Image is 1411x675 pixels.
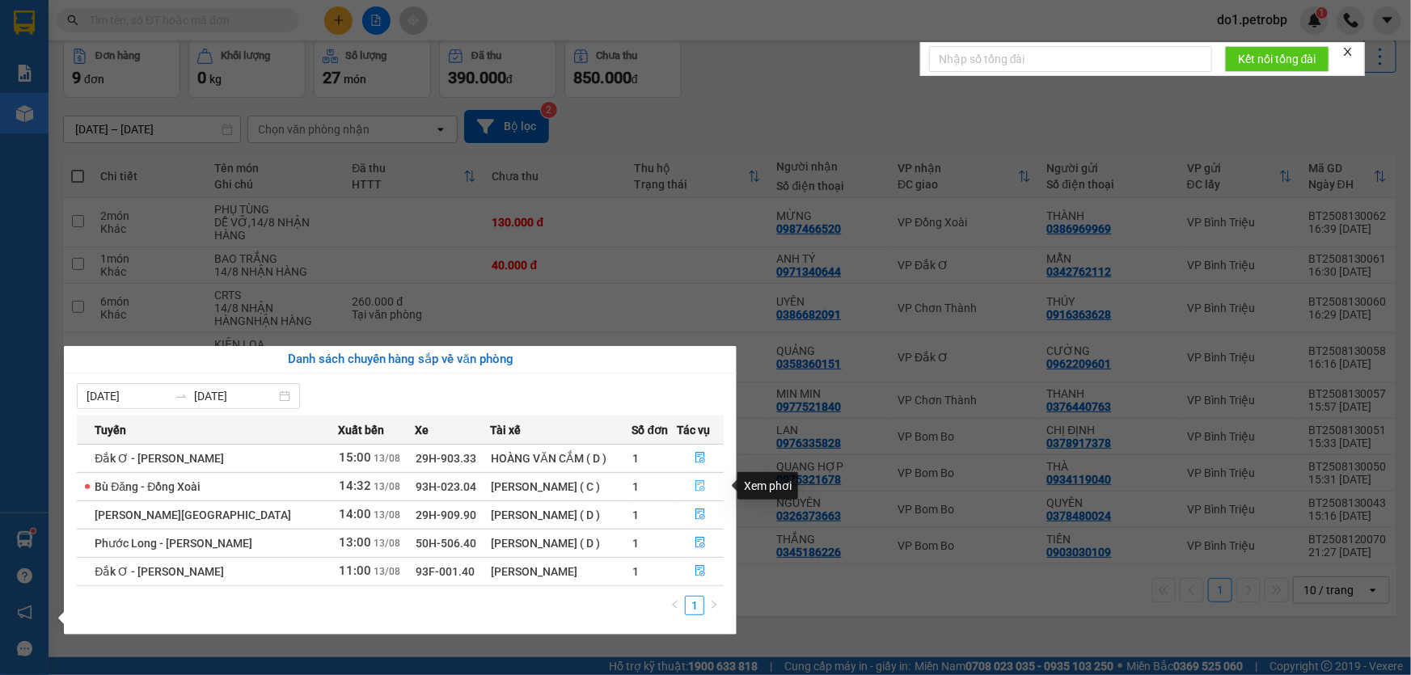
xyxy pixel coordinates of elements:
[695,565,706,578] span: file-done
[339,450,371,465] span: 15:00
[95,421,126,439] span: Tuyến
[338,421,384,439] span: Xuất bến
[491,563,631,580] div: [PERSON_NAME]
[695,537,706,550] span: file-done
[633,565,640,578] span: 1
[678,530,723,556] button: file-done
[416,565,475,578] span: 93F-001.40
[678,474,723,500] button: file-done
[416,537,476,550] span: 50H-506.40
[175,390,188,403] span: swap-right
[633,537,640,550] span: 1
[665,596,685,615] li: Previous Page
[415,421,429,439] span: Xe
[491,478,631,496] div: [PERSON_NAME] ( C )
[633,480,640,493] span: 1
[678,559,723,584] button: file-done
[490,421,521,439] span: Tài xế
[416,480,476,493] span: 93H-023.04
[686,597,703,614] a: 1
[665,596,685,615] button: left
[633,452,640,465] span: 1
[677,421,710,439] span: Tác vụ
[633,508,640,521] span: 1
[695,480,706,493] span: file-done
[374,566,400,577] span: 13/08
[374,481,400,492] span: 13/08
[95,565,224,578] span: Đắk Ơ - [PERSON_NAME]
[1342,46,1354,57] span: close
[416,452,476,465] span: 29H-903.33
[95,508,291,521] span: [PERSON_NAME][GEOGRAPHIC_DATA]
[95,480,201,493] span: Bù Đăng - Đồng Xoài
[737,472,798,500] div: Xem phơi
[95,452,224,465] span: Đắk Ơ - [PERSON_NAME]
[194,387,276,405] input: Đến ngày
[491,534,631,552] div: [PERSON_NAME] ( D )
[678,502,723,528] button: file-done
[695,508,706,521] span: file-done
[695,452,706,465] span: file-done
[374,538,400,549] span: 13/08
[491,449,631,467] div: HOÀNG VĂN CẮM ( D )
[491,506,631,524] div: [PERSON_NAME] ( D )
[670,600,680,610] span: left
[339,563,371,578] span: 11:00
[632,421,669,439] span: Số đơn
[339,479,371,493] span: 14:32
[374,453,400,464] span: 13/08
[1238,50,1316,68] span: Kết nối tổng đài
[704,596,724,615] li: Next Page
[678,445,723,471] button: file-done
[87,387,168,405] input: Từ ngày
[1225,46,1329,72] button: Kết nối tổng đài
[339,535,371,550] span: 13:00
[709,600,719,610] span: right
[77,350,724,369] div: Danh sách chuyến hàng sắp về văn phòng
[374,509,400,521] span: 13/08
[175,390,188,403] span: to
[929,46,1212,72] input: Nhập số tổng đài
[704,596,724,615] button: right
[339,507,371,521] span: 14:00
[685,596,704,615] li: 1
[416,508,476,521] span: 29H-909.90
[95,537,252,550] span: Phước Long - [PERSON_NAME]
